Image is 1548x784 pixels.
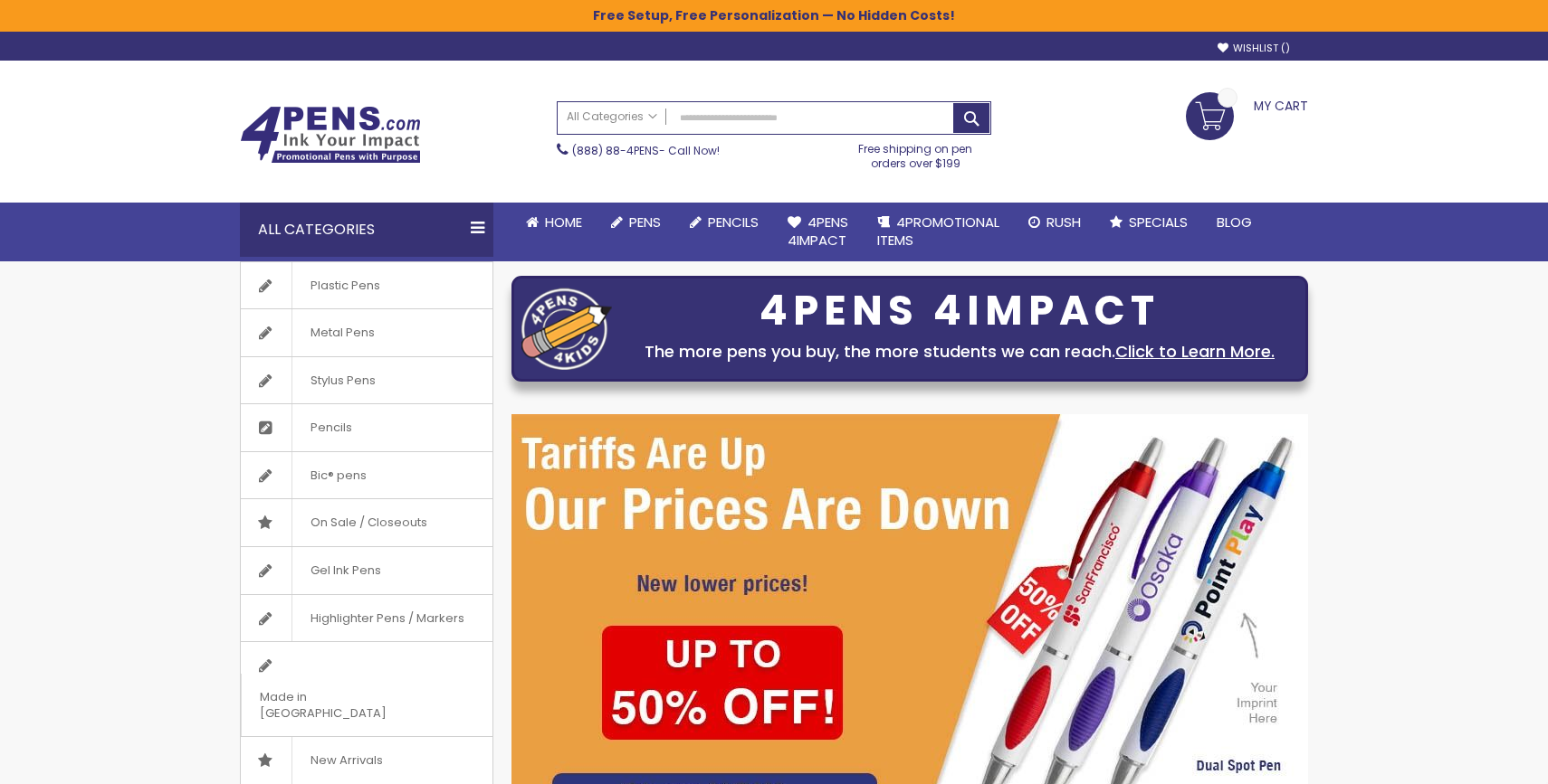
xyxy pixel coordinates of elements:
[629,213,661,231] span: Pens
[240,203,493,257] div: All Categories
[511,203,597,242] a: Home
[241,499,492,546] a: On Sale / Closeouts
[241,404,492,451] a: Pencils
[877,213,999,250] span: 4PROMOTIONAL ITEMS
[291,357,394,404] span: Stylus Pens
[241,357,492,404] a: Stylus Pens
[291,499,445,546] span: On Sale / Closeouts
[1095,203,1202,242] a: Specials
[597,203,675,242] a: Pens
[545,213,582,231] span: Home
[1202,203,1266,242] a: Blog
[773,203,863,261] a: 4Pens4impact
[291,404,370,451] span: Pencils
[241,262,492,309] a: Plastic Pens
[521,288,612,370] img: four_pen_logo.png
[1046,213,1081,231] span: Rush
[1129,213,1188,231] span: Specials
[291,452,385,499] span: Bic® pens
[1115,340,1275,363] a: Click to Learn More.
[788,213,848,250] span: 4Pens 4impact
[621,292,1298,330] div: 4PENS 4IMPACT
[241,452,492,499] a: Bic® pens
[1218,42,1290,55] a: Wishlist
[241,737,492,784] a: New Arrivals
[291,737,401,784] span: New Arrivals
[1217,213,1252,231] span: Blog
[675,203,773,242] a: Pencils
[240,106,421,164] img: 4Pens Custom Pens and Promotional Products
[1014,203,1095,242] a: Rush
[863,203,1014,261] a: 4PROMOTIONALITEMS
[291,309,393,356] span: Metal Pens
[241,547,492,594] a: Gel Ink Pens
[241,642,492,736] a: Made in [GEOGRAPHIC_DATA]
[241,674,447,736] span: Made in [GEOGRAPHIC_DATA]
[291,595,483,642] span: Highlighter Pens / Markers
[291,547,399,594] span: Gel Ink Pens
[567,109,657,124] span: All Categories
[241,595,492,642] a: Highlighter Pens / Markers
[291,262,398,309] span: Plastic Pens
[621,339,1298,364] div: The more pens you buy, the more students we can reach.
[708,213,759,231] span: Pencils
[558,102,666,132] a: All Categories
[241,309,492,356] a: Metal Pens
[572,143,720,158] span: - Call Now!
[840,135,992,171] div: Free shipping on pen orders over $199
[572,143,659,158] a: (888) 88-4PENS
